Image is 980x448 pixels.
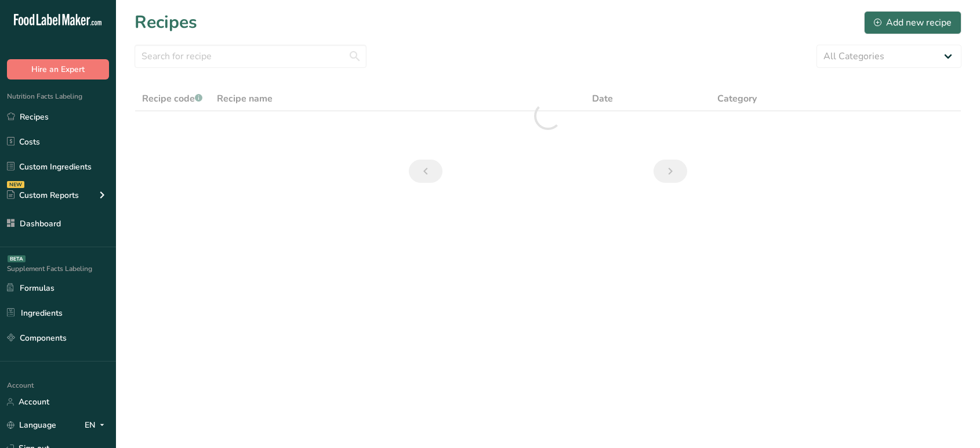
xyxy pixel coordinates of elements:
h1: Recipes [135,9,197,35]
button: Add new recipe [864,11,961,34]
button: Hire an Expert [7,59,109,80]
a: Next page [654,160,687,183]
input: Search for recipe [135,45,366,68]
div: Add new recipe [874,16,952,30]
a: Language [7,415,56,435]
div: NEW [7,181,24,188]
a: Previous page [409,160,442,183]
div: Custom Reports [7,189,79,201]
div: EN [85,418,109,432]
div: BETA [8,255,26,262]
